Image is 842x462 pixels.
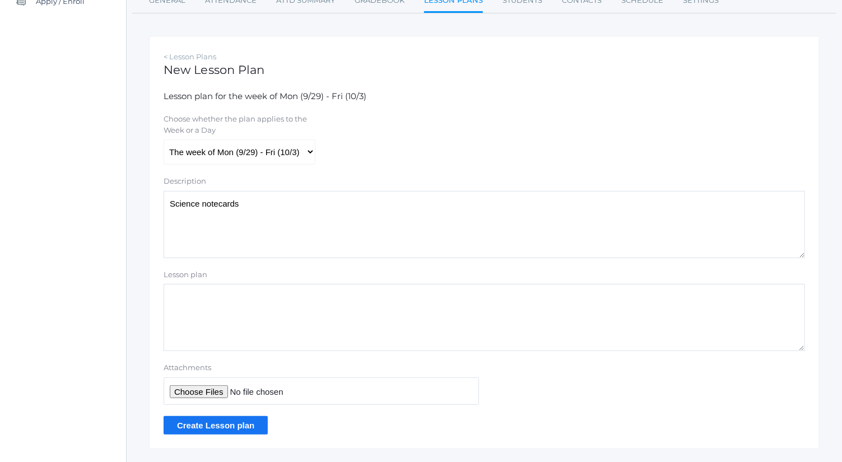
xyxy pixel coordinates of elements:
[164,269,207,281] label: Lesson plan
[164,52,216,61] a: < Lesson Plans
[164,63,805,76] h1: New Lesson Plan
[164,416,268,435] input: Create Lesson plan
[164,91,366,101] span: Lesson plan for the week of Mon (9/29) - Fri (10/3)
[164,362,479,374] label: Attachments
[164,114,314,136] label: Choose whether the plan applies to the Week or a Day
[164,176,206,187] label: Description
